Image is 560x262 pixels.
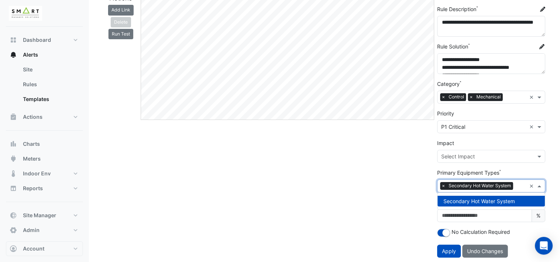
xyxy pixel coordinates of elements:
span: Indoor Env [23,170,51,177]
button: Reports [6,181,83,196]
button: Admin [6,223,83,238]
span: × [440,182,447,189]
span: Reports [23,185,43,192]
span: Actions [23,113,43,121]
a: Rules [17,77,83,92]
a: Site [17,62,83,77]
app-icon: Indoor Env [10,170,17,177]
span: Control [447,93,466,101]
span: Dashboard [23,36,51,44]
label: Priority [437,110,454,117]
button: Account [6,241,83,256]
label: No Calculation Required [452,228,510,236]
app-icon: Site Manager [10,212,17,219]
span: Meters [23,155,41,162]
button: Dashboard [6,33,83,47]
label: Primary Equipment Types [437,169,499,177]
app-icon: Alerts [10,51,17,58]
span: Site Manager [23,212,56,219]
app-icon: Reports [10,185,17,192]
button: Charts [6,137,83,151]
span: Charts [23,140,40,148]
a: Templates [17,92,83,107]
div: Open Intercom Messenger [535,237,553,255]
label: Rule Solution [437,43,468,50]
span: Alerts [23,51,38,58]
app-icon: Actions [10,113,17,121]
button: Apply [437,245,461,258]
button: Indoor Env [6,166,83,181]
div: Alerts [6,62,83,110]
span: Clear [529,182,536,190]
span: Clear [529,93,536,101]
button: Add Link [108,5,134,15]
span: Admin [23,226,40,234]
span: Account [23,245,44,252]
button: Site Manager [6,208,83,223]
app-icon: Charts [10,140,17,148]
img: Company Logo [9,6,42,21]
button: Run Test [108,29,133,39]
button: Actions [6,110,83,124]
button: Undo Changes [462,245,508,258]
span: Clear [529,123,536,131]
button: Alerts [6,47,83,62]
app-icon: Dashboard [10,36,17,44]
app-icon: Admin [10,226,17,234]
span: × [468,93,475,101]
span: × [440,93,447,101]
button: Meters [6,151,83,166]
span: Secondary Hot Water System [447,182,513,189]
ng-dropdown-panel: Options list [437,192,545,210]
span: % [532,209,545,222]
label: Category [437,80,460,88]
app-icon: Meters [10,155,17,162]
span: Secondary Hot Water System [443,198,515,204]
span: Mechanical [475,93,503,101]
label: Impact [437,139,454,147]
label: Rule Description [437,5,476,13]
